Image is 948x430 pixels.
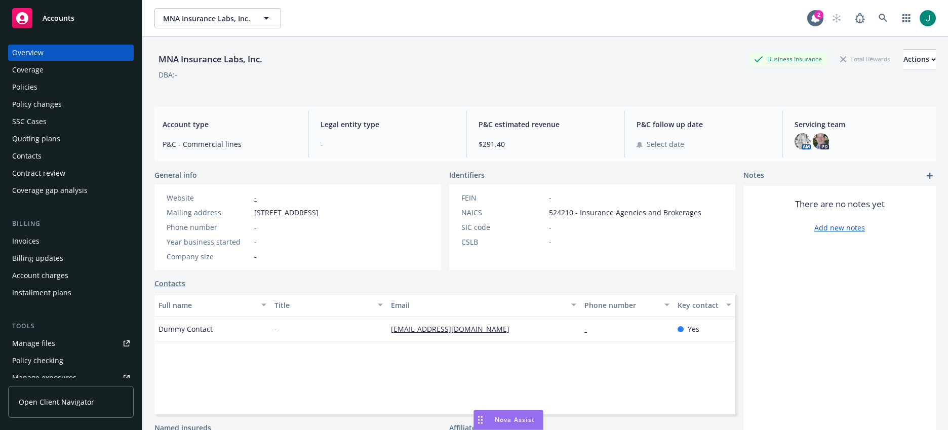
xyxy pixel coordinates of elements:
div: Mailing address [167,207,250,218]
img: photo [920,10,936,26]
span: - [254,237,257,247]
div: Phone number [167,222,250,232]
div: Installment plans [12,285,71,301]
span: Accounts [43,14,74,22]
a: SSC Cases [8,113,134,130]
span: - [254,251,257,262]
button: Nova Assist [473,410,543,430]
div: Coverage [12,62,44,78]
span: - [549,237,551,247]
span: - [321,139,454,149]
div: Tools [8,321,134,331]
div: Full name [159,300,255,310]
a: Coverage gap analysis [8,182,134,199]
span: - [549,222,551,232]
a: - [254,193,257,203]
a: Report a Bug [850,8,870,28]
span: 524210 - Insurance Agencies and Brokerages [549,207,701,218]
span: Dummy Contact [159,324,213,334]
button: Key contact [674,293,735,317]
div: Company size [167,251,250,262]
a: Search [873,8,893,28]
div: Key contact [678,300,720,310]
div: Phone number [584,300,658,310]
span: Legal entity type [321,119,454,130]
span: Notes [743,170,764,182]
span: - [254,222,257,232]
span: MNA Insurance Labs, Inc. [163,13,251,24]
span: Open Client Navigator [19,397,94,407]
span: - [274,324,277,334]
div: Contract review [12,165,65,181]
div: Total Rewards [835,53,895,65]
a: Contract review [8,165,134,181]
span: P&C - Commercial lines [163,139,296,149]
div: CSLB [461,237,545,247]
span: General info [154,170,197,180]
div: Billing [8,219,134,229]
a: Policy changes [8,96,134,112]
a: Policy checking [8,353,134,369]
span: P&C follow up date [637,119,770,130]
a: Quoting plans [8,131,134,147]
button: Actions [903,49,936,69]
span: - [549,192,551,203]
span: There are no notes yet [795,198,885,210]
div: Account charges [12,267,68,284]
div: Website [167,192,250,203]
div: Invoices [12,233,39,249]
a: - [584,324,595,334]
div: Coverage gap analysis [12,182,88,199]
span: [STREET_ADDRESS] [254,207,319,218]
div: NAICS [461,207,545,218]
a: Add new notes [814,222,865,233]
a: Overview [8,45,134,61]
div: Policy changes [12,96,62,112]
div: SSC Cases [12,113,47,130]
div: Title [274,300,371,310]
button: Email [387,293,580,317]
button: Title [270,293,386,317]
div: FEIN [461,192,545,203]
a: Contacts [154,278,185,289]
a: Invoices [8,233,134,249]
a: [EMAIL_ADDRESS][DOMAIN_NAME] [391,324,518,334]
a: Policies [8,79,134,95]
div: Manage files [12,335,55,351]
div: Contacts [12,148,42,164]
a: Manage files [8,335,134,351]
a: Manage exposures [8,370,134,386]
div: Manage exposures [12,370,76,386]
span: P&C estimated revenue [479,119,612,130]
a: Billing updates [8,250,134,266]
div: DBA: - [159,69,177,80]
div: MNA Insurance Labs, Inc. [154,53,266,66]
img: photo [795,133,811,149]
span: Yes [688,324,699,334]
div: Policies [12,79,37,95]
div: Business Insurance [749,53,827,65]
a: Contacts [8,148,134,164]
div: Email [391,300,565,310]
div: Actions [903,50,936,69]
a: Switch app [896,8,917,28]
span: $291.40 [479,139,612,149]
span: Account type [163,119,296,130]
a: Account charges [8,267,134,284]
a: Coverage [8,62,134,78]
img: photo [813,133,829,149]
div: Overview [12,45,44,61]
div: Year business started [167,237,250,247]
span: Nova Assist [495,415,535,424]
span: Identifiers [449,170,485,180]
a: Installment plans [8,285,134,301]
div: Drag to move [474,410,487,429]
div: Quoting plans [12,131,60,147]
div: Policy checking [12,353,63,369]
button: MNA Insurance Labs, Inc. [154,8,281,28]
span: Select date [647,139,684,149]
div: Billing updates [12,250,63,266]
div: 2 [814,10,823,19]
button: Phone number [580,293,674,317]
